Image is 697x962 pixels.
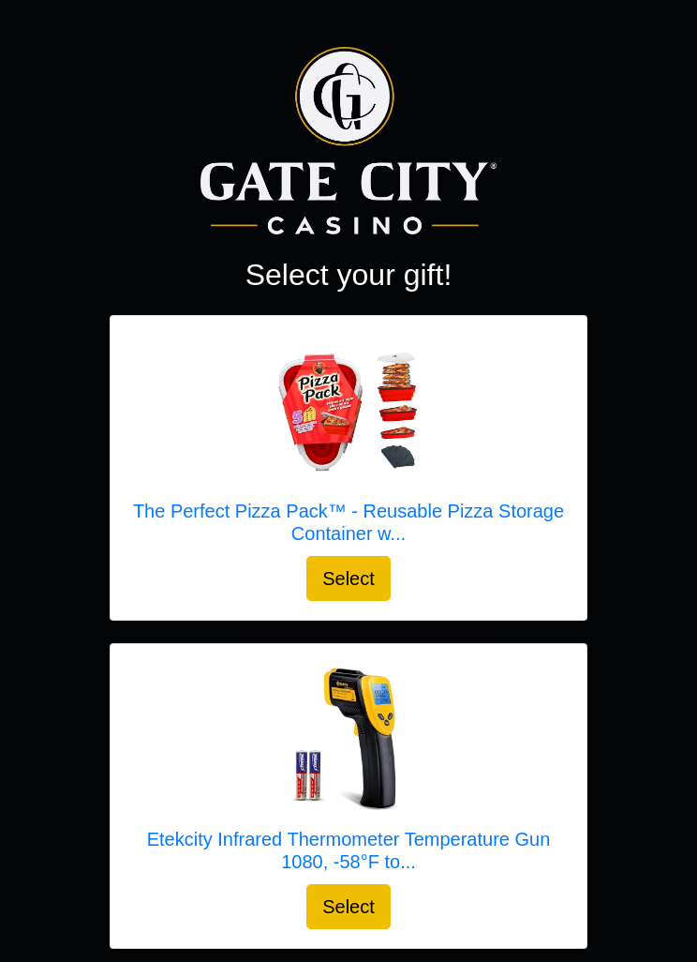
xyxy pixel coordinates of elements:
[110,257,587,293] h2: Select your gift!
[129,828,568,873] h5: Etekcity Infrared Thermometer Temperature Gun 1080, -58°F to...
[129,663,568,884] a: Etekcity Infrared Thermometer Temperature Gun 1080, -58°F to 1130°F for Meat Food Pizza Oven Grid...
[306,556,391,601] button: Select
[129,500,568,545] h5: The Perfect Pizza Pack™ - Reusable Pizza Storage Container w...
[200,47,497,234] img: Logo
[274,344,423,477] img: The Perfect Pizza Pack™ - Reusable Pizza Storage Container with 5 Microwavable Serving Trays - BP...
[306,884,391,929] button: Select
[274,663,423,813] img: Etekcity Infrared Thermometer Temperature Gun 1080, -58°F to 1130°F for Meat Food Pizza Oven Grid...
[129,335,568,556] a: The Perfect Pizza Pack™ - Reusable Pizza Storage Container with 5 Microwavable Serving Trays - BP...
